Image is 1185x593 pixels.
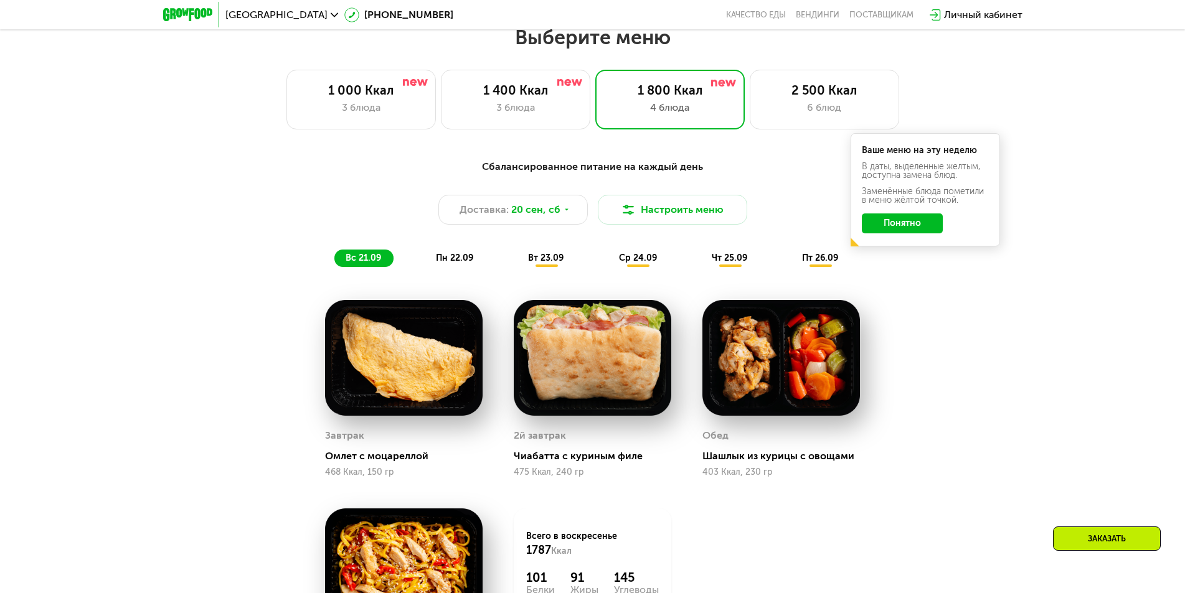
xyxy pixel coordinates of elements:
[702,450,870,462] div: Шашлык из курицы с овощами
[436,253,473,263] span: пн 22.09
[598,195,747,225] button: Настроить меню
[849,10,914,20] div: поставщикам
[712,253,747,263] span: чт 25.09
[346,253,381,263] span: вс 21.09
[726,10,786,20] a: Качество еды
[551,546,572,556] span: Ккал
[40,25,1145,50] h2: Выберите меню
[862,213,943,233] button: Понятно
[325,467,483,477] div: 468 Ккал, 150 гр
[225,10,328,20] span: [GEOGRAPHIC_DATA]
[763,100,886,115] div: 6 блюд
[702,426,729,445] div: Обед
[325,426,364,445] div: Завтрак
[454,83,577,98] div: 1 400 Ккал
[514,426,566,445] div: 2й завтрак
[862,187,989,205] div: Заменённые блюда пометили в меню жёлтой точкой.
[528,253,564,263] span: вт 23.09
[608,83,732,98] div: 1 800 Ккал
[796,10,839,20] a: Вендинги
[526,570,555,585] div: 101
[460,202,509,217] span: Доставка:
[614,570,659,585] div: 145
[862,146,989,155] div: Ваше меню на эту неделю
[763,83,886,98] div: 2 500 Ккал
[514,450,681,462] div: Чиабатта с куриным филе
[300,100,423,115] div: 3 блюда
[526,543,551,557] span: 1787
[570,570,598,585] div: 91
[511,202,560,217] span: 20 сен, сб
[802,253,838,263] span: пт 26.09
[300,83,423,98] div: 1 000 Ккал
[454,100,577,115] div: 3 блюда
[702,467,860,477] div: 403 Ккал, 230 гр
[224,159,961,175] div: Сбалансированное питание на каждый день
[944,7,1022,22] div: Личный кабинет
[514,467,671,477] div: 475 Ккал, 240 гр
[619,253,657,263] span: ср 24.09
[344,7,453,22] a: [PHONE_NUMBER]
[1053,526,1161,551] div: Заказать
[325,450,493,462] div: Омлет с моцареллой
[526,530,659,558] div: Всего в воскресенье
[608,100,732,115] div: 4 блюда
[862,162,989,180] div: В даты, выделенные желтым, доступна замена блюд.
